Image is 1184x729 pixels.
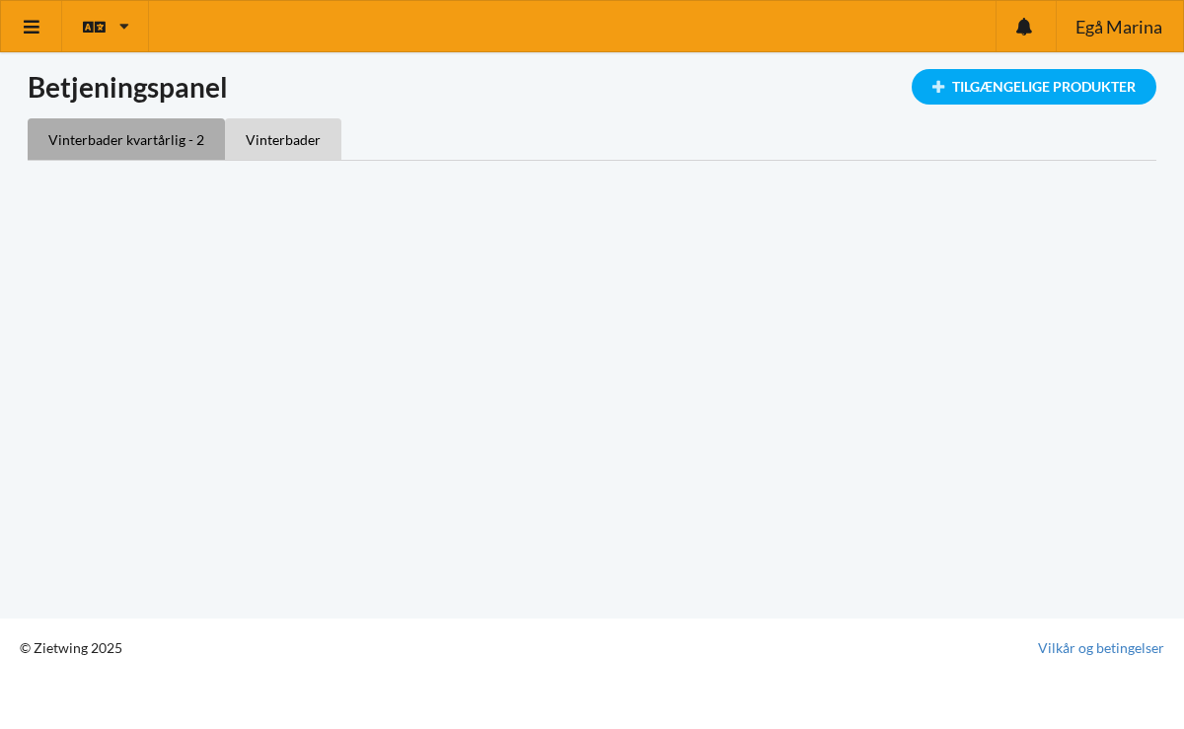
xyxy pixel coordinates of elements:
[1038,638,1164,658] a: Vilkår og betingelser
[28,69,1156,105] h1: Betjeningspanel
[1075,18,1162,36] span: Egå Marina
[912,69,1156,105] div: Tilgængelige Produkter
[28,118,225,160] div: Vinterbader kvartårlig - 2
[225,118,341,160] div: Vinterbader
